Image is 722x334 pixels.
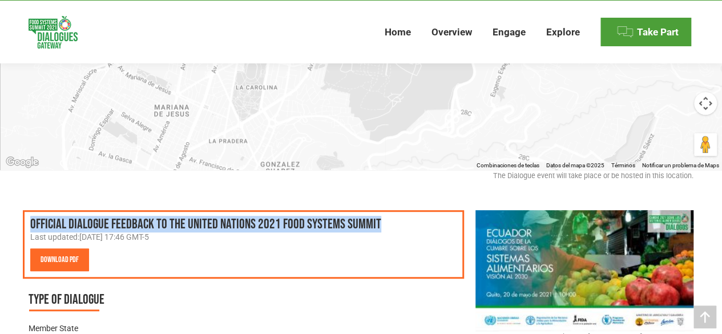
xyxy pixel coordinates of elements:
[30,218,457,231] h3: Official Dialogue Feedback to the United Nations 2021 Food Systems Summit
[694,133,717,156] button: Arrastra al hombrecito al mapa para abrir Street View
[477,162,539,170] button: Combinaciones de teclas
[29,170,693,187] div: The Dialogue event will take place or be hosted in this location.
[29,16,78,49] img: Food Systems Summit Dialogues
[29,323,241,334] div: Member State
[30,231,457,243] div: Last updated:
[79,232,149,242] time: [DATE] 17:46 GMT-5
[546,26,580,38] span: Explore
[493,26,526,38] span: Engage
[637,26,679,38] span: Take Part
[694,92,717,115] button: Controles de visualización del mapa
[29,290,241,311] h3: Type of Dialogue
[616,23,634,41] img: Menu icon
[642,162,719,168] a: Notificar un problema de Maps
[546,162,604,168] span: Datos del mapa ©2025
[3,155,41,170] img: Google
[385,26,411,38] span: Home
[3,155,41,170] a: Abre esta zona en Google Maps (se abre en una nueva ventana)
[30,248,89,271] a: Download PDF
[611,162,635,168] a: Términos
[431,26,472,38] span: Overview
